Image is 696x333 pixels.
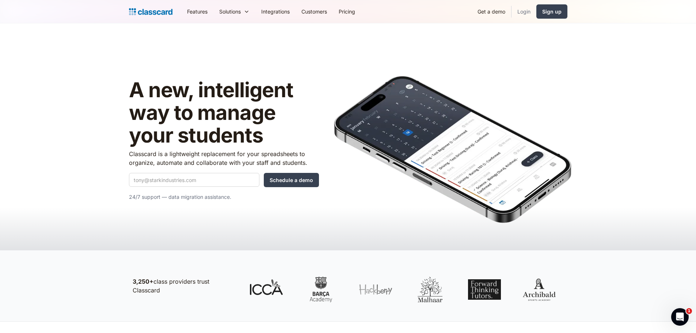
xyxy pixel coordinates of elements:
form: Quick Demo Form [129,173,319,187]
a: Customers [296,3,333,20]
p: Classcard is a lightweight replacement for your spreadsheets to organize, automate and collaborat... [129,150,319,167]
a: Logo [129,7,172,17]
p: 24/7 support — data migration assistance. [129,193,319,201]
input: tony@starkindustries.com [129,173,259,187]
a: Login [511,3,536,20]
p: class providers trust Classcard [133,277,235,295]
a: Features [181,3,213,20]
a: Sign up [536,4,567,19]
iframe: Intercom live chat [671,308,689,326]
input: Schedule a demo [264,173,319,187]
span: 1 [686,308,692,314]
div: Sign up [542,8,562,15]
a: Get a demo [472,3,511,20]
a: Pricing [333,3,361,20]
div: Solutions [213,3,255,20]
a: Integrations [255,3,296,20]
div: Solutions [219,8,241,15]
h1: A new, intelligent way to manage your students [129,79,319,147]
strong: 3,250+ [133,278,153,285]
